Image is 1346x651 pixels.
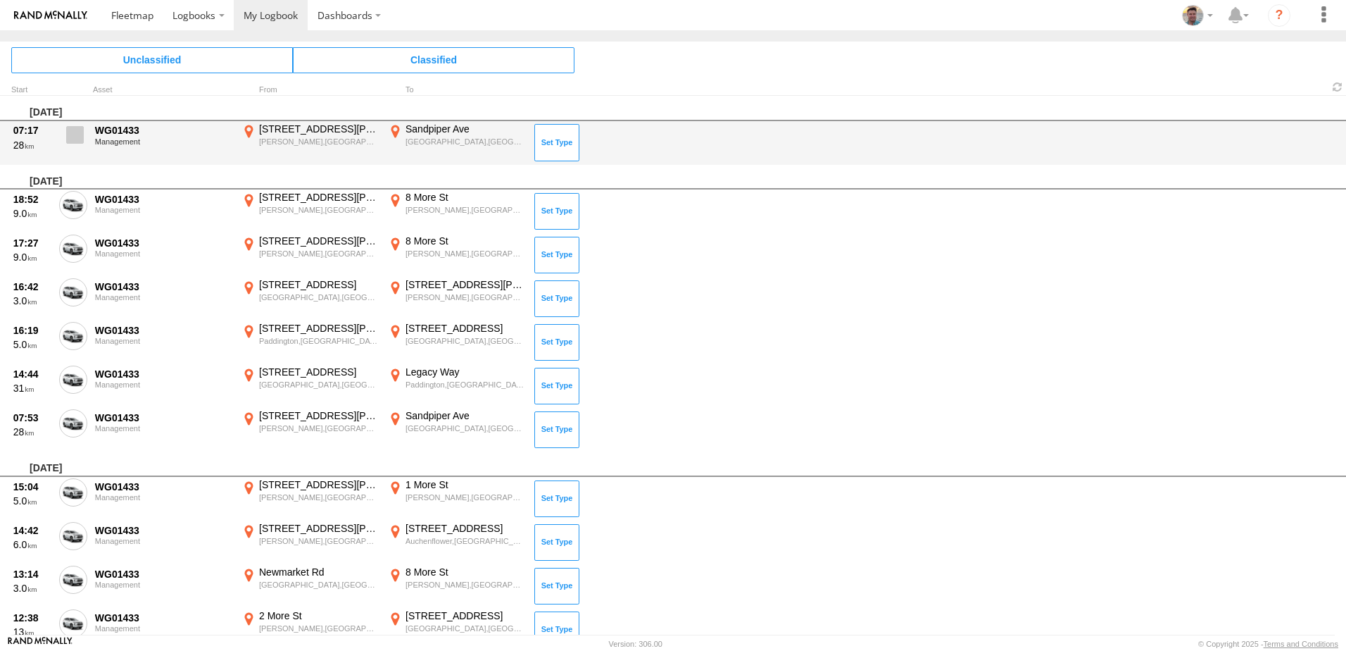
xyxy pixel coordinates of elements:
[13,294,51,307] div: 3.0
[259,478,378,491] div: [STREET_ADDRESS][PERSON_NAME]
[13,382,51,395] div: 31
[1329,80,1346,94] span: Refresh
[293,47,574,73] span: Click to view Classified Trips
[95,193,232,206] div: WG01433
[239,322,380,363] label: Click to View Event Location
[239,191,380,232] label: Click to View Event Location
[95,337,232,345] div: Management
[13,368,51,380] div: 14:44
[405,624,524,633] div: [GEOGRAPHIC_DATA],[GEOGRAPHIC_DATA]
[1177,5,1218,26] div: Nicholas Van Schagen
[386,522,527,563] label: Click to View Event Location
[534,324,579,361] button: Click to Set
[405,292,524,302] div: [PERSON_NAME],[GEOGRAPHIC_DATA]
[13,411,51,424] div: 07:53
[405,522,524,535] div: [STREET_ADDRESS]
[405,366,524,378] div: Legacy Way
[259,235,378,247] div: [STREET_ADDRESS][PERSON_NAME]
[13,338,51,351] div: 5.0
[259,278,378,291] div: [STREET_ADDRESS]
[405,609,524,622] div: [STREET_ADDRESS]
[13,626,51,638] div: 13
[534,193,579,230] button: Click to Set
[259,322,378,335] div: [STREET_ADDRESS][PERSON_NAME]
[13,237,51,249] div: 17:27
[405,322,524,335] div: [STREET_ADDRESS]
[259,191,378,204] div: [STREET_ADDRESS][PERSON_NAME]
[534,124,579,161] button: Click to Set
[13,280,51,293] div: 16:42
[386,235,527,275] label: Click to View Event Location
[534,612,579,648] button: Click to Set
[95,137,232,146] div: Management
[239,87,380,94] div: From
[405,566,524,578] div: 8 More St
[386,278,527,319] label: Click to View Event Location
[13,538,51,551] div: 6.0
[386,609,527,650] label: Click to View Event Location
[405,249,524,259] div: [PERSON_NAME],[GEOGRAPHIC_DATA]
[259,366,378,378] div: [STREET_ADDRESS]
[259,409,378,422] div: [STREET_ADDRESS][PERSON_NAME]
[239,278,380,319] label: Click to View Event Location
[239,366,380,407] label: Click to View Event Location
[13,612,51,624] div: 12:38
[405,380,524,390] div: Paddington,[GEOGRAPHIC_DATA]
[386,87,527,94] div: To
[13,251,51,263] div: 9.0
[259,249,378,259] div: [PERSON_NAME],[GEOGRAPHIC_DATA]
[1198,640,1338,648] div: © Copyright 2025 -
[13,193,51,206] div: 18:52
[239,566,380,607] label: Click to View Event Location
[259,609,378,622] div: 2 More St
[405,336,524,346] div: [GEOGRAPHIC_DATA],[GEOGRAPHIC_DATA]
[405,123,524,135] div: Sandpiper Ave
[259,123,378,135] div: [STREET_ADDRESS][PERSON_NAME]
[239,478,380,519] label: Click to View Event Location
[95,524,232,537] div: WG01433
[95,581,232,589] div: Management
[13,524,51,537] div: 14:42
[534,568,579,604] button: Click to Set
[405,205,524,215] div: [PERSON_NAME],[GEOGRAPHIC_DATA]
[95,568,232,581] div: WG01433
[13,426,51,438] div: 28
[13,324,51,337] div: 16:19
[13,480,51,493] div: 15:04
[95,237,232,249] div: WG01433
[259,522,378,535] div: [STREET_ADDRESS][PERSON_NAME]
[13,568,51,581] div: 13:14
[95,624,232,633] div: Management
[13,582,51,595] div: 3.0
[259,205,378,215] div: [PERSON_NAME],[GEOGRAPHIC_DATA]
[405,137,524,147] div: [GEOGRAPHIC_DATA],[GEOGRAPHIC_DATA]
[239,609,380,650] label: Click to View Event Location
[95,280,232,293] div: WG01433
[405,423,524,433] div: [GEOGRAPHIC_DATA],[GEOGRAPHIC_DATA]
[13,124,51,137] div: 07:17
[405,278,524,291] div: [STREET_ADDRESS][PERSON_NAME]
[95,493,232,502] div: Management
[259,580,378,590] div: [GEOGRAPHIC_DATA],[GEOGRAPHIC_DATA]
[405,191,524,204] div: 8 More St
[405,235,524,247] div: 8 More St
[8,637,73,651] a: Visit our Website
[95,368,232,380] div: WG01433
[95,480,232,493] div: WG01433
[95,249,232,258] div: Management
[386,123,527,163] label: Click to View Event Location
[95,612,232,624] div: WG01433
[11,47,293,73] span: Click to view Unclassified Trips
[13,495,51,507] div: 5.0
[534,280,579,317] button: Click to Set
[259,292,378,302] div: [GEOGRAPHIC_DATA],[GEOGRAPHIC_DATA]
[13,139,51,151] div: 28
[14,11,87,20] img: rand-logo.svg
[11,87,54,94] div: Click to Sort
[239,235,380,275] label: Click to View Event Location
[534,237,579,273] button: Click to Set
[95,380,232,389] div: Management
[93,87,234,94] div: Asset
[405,492,524,502] div: [PERSON_NAME],[GEOGRAPHIC_DATA]
[386,322,527,363] label: Click to View Event Location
